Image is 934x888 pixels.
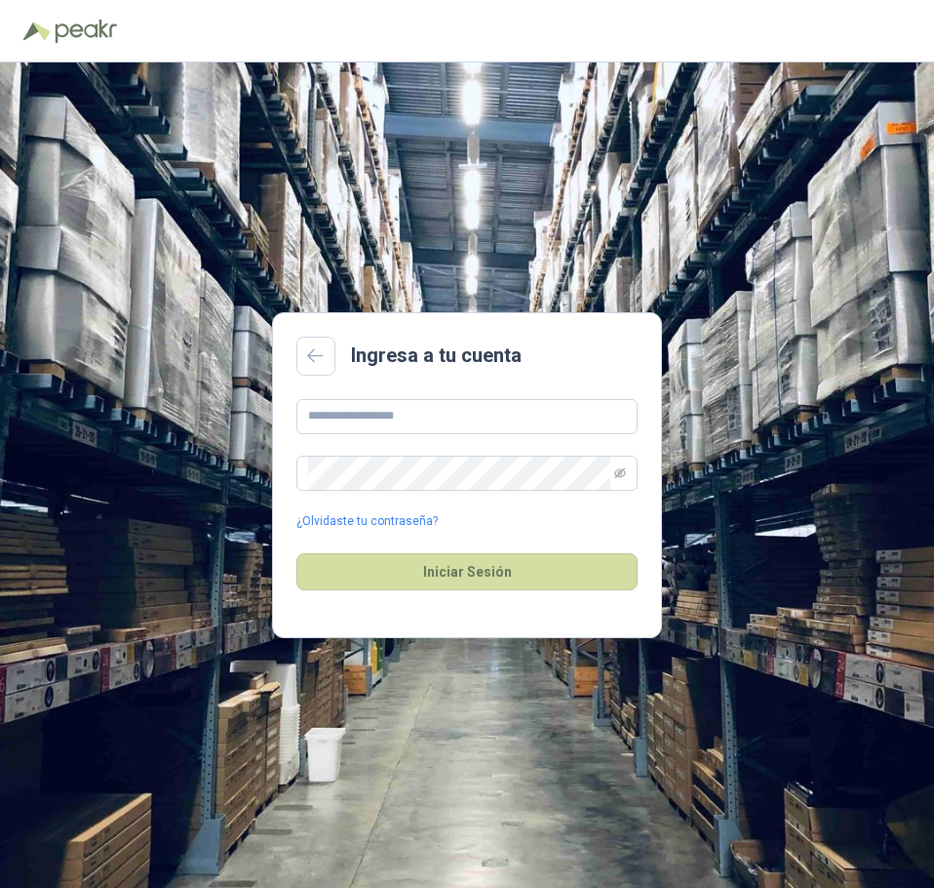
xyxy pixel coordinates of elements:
[296,553,638,590] button: Iniciar Sesión
[55,20,117,43] img: Peakr
[23,21,51,41] img: Logo
[296,512,438,531] a: ¿Olvidaste tu contraseña?
[614,467,626,479] span: eye-invisible
[351,341,522,371] h2: Ingresa a tu cuenta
